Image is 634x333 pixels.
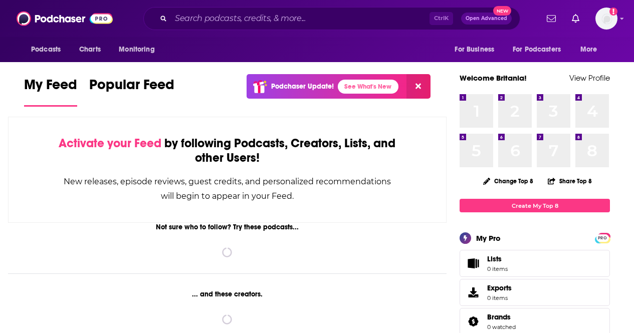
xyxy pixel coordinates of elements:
img: User Profile [595,8,617,30]
a: Brands [487,312,516,321]
button: open menu [112,40,167,59]
span: 0 items [487,265,508,272]
span: Activate your Feed [59,136,161,151]
span: For Business [455,43,494,57]
span: Lists [487,254,508,263]
a: Show notifications dropdown [543,10,560,27]
span: Charts [79,43,101,57]
div: Not sure who to follow? Try these podcasts... [8,223,447,231]
button: Share Top 8 [547,171,592,191]
span: Logged in as BWeinstein [595,8,617,30]
a: Welcome Britania! [460,73,527,83]
span: More [580,43,597,57]
a: Charts [73,40,107,59]
a: Brands [463,314,483,328]
div: by following Podcasts, Creators, Lists, and other Users! [59,136,396,165]
div: Search podcasts, credits, & more... [143,7,520,30]
a: Exports [460,279,610,306]
span: New [493,6,511,16]
a: View Profile [569,73,610,83]
span: For Podcasters [513,43,561,57]
a: Show notifications dropdown [568,10,583,27]
button: Open AdvancedNew [461,13,512,25]
a: Popular Feed [89,76,174,107]
span: Exports [487,283,512,292]
span: 0 items [487,294,512,301]
span: Monitoring [119,43,154,57]
span: Popular Feed [89,76,174,99]
button: open menu [573,40,610,59]
p: Podchaser Update! [271,82,334,91]
span: My Feed [24,76,77,99]
a: My Feed [24,76,77,107]
a: See What's New [338,80,398,94]
span: Lists [487,254,502,263]
button: open menu [506,40,575,59]
span: PRO [596,234,608,242]
div: New releases, episode reviews, guest credits, and personalized recommendations will begin to appe... [59,174,396,203]
div: ... and these creators. [8,290,447,298]
svg: Add a profile image [609,8,617,16]
button: open menu [24,40,74,59]
button: Change Top 8 [477,175,539,187]
span: Podcasts [31,43,61,57]
img: Podchaser - Follow, Share and Rate Podcasts [17,9,113,28]
input: Search podcasts, credits, & more... [171,11,430,27]
span: Exports [463,285,483,299]
a: Create My Top 8 [460,199,610,212]
span: Open Advanced [466,16,507,21]
button: open menu [448,40,507,59]
div: My Pro [476,233,501,243]
span: Ctrl K [430,12,453,25]
a: Lists [460,250,610,277]
button: Show profile menu [595,8,617,30]
span: Lists [463,256,483,270]
span: Brands [487,312,511,321]
a: 0 watched [487,323,516,330]
a: PRO [596,234,608,241]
